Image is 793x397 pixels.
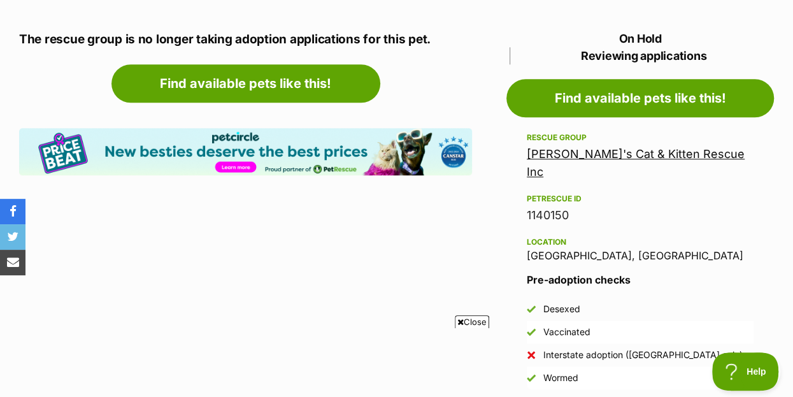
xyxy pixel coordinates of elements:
[510,47,774,64] span: Reviewing applications
[712,352,780,391] iframe: Help Scout Beacon - Open
[455,315,489,328] span: Close
[165,333,629,391] iframe: Advertisement
[19,31,472,49] p: The rescue group is no longer taking adoption applications for this pet.
[543,349,743,361] div: Interstate adoption ([GEOGRAPHIC_DATA] only)
[543,303,580,315] div: Desexed
[527,206,754,224] div: 1140150
[527,235,754,261] div: [GEOGRAPHIC_DATA], [GEOGRAPHIC_DATA]
[527,272,754,287] h3: Pre-adoption checks
[527,194,754,204] div: PetRescue ID
[527,305,536,314] img: Yes
[543,326,590,338] div: Vaccinated
[111,64,380,103] a: Find available pets like this!
[506,79,774,117] a: Find available pets like this!
[527,133,754,143] div: Rescue group
[527,147,745,178] a: [PERSON_NAME]'s Cat & Kitten Rescue Inc
[609,1,617,9] img: adchoices.png
[527,237,754,247] div: Location
[19,128,472,175] img: Pet Circle promo banner
[506,30,774,64] p: On Hold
